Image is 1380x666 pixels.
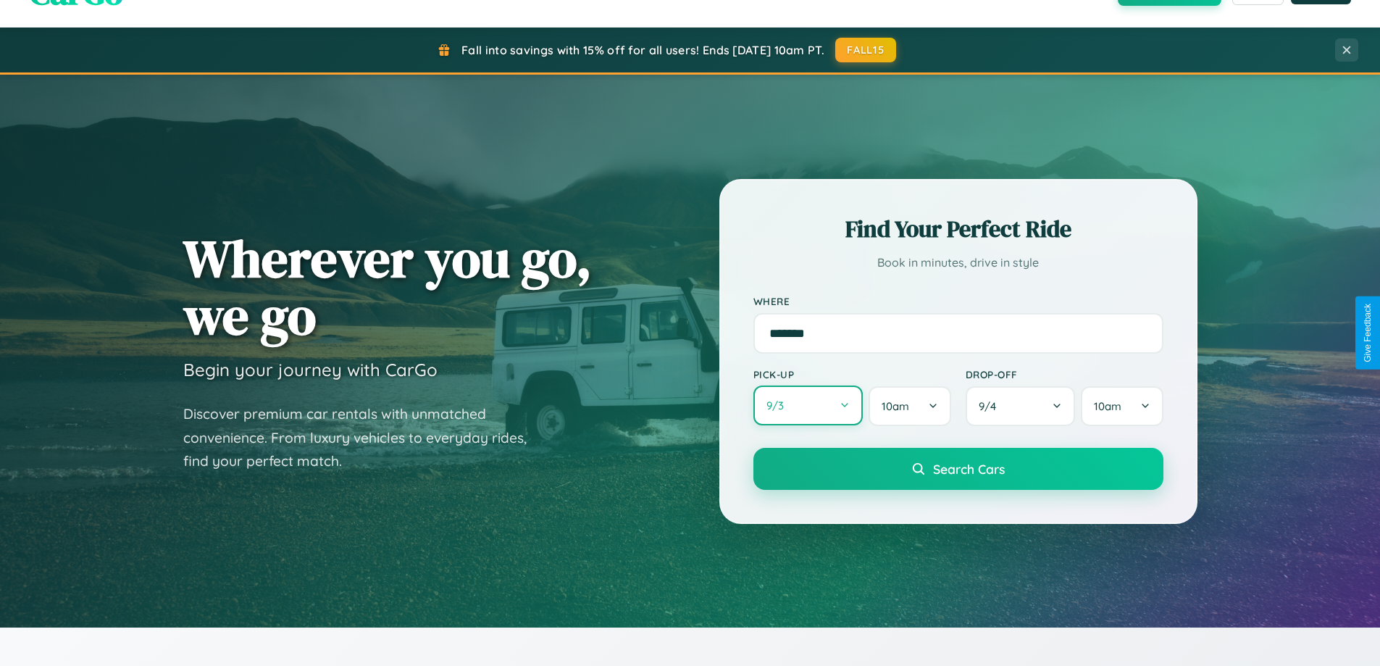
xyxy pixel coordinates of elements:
label: Drop-off [966,368,1163,380]
h2: Find Your Perfect Ride [753,213,1163,245]
span: Fall into savings with 15% off for all users! Ends [DATE] 10am PT. [461,43,824,57]
span: 10am [1094,399,1121,413]
label: Pick-up [753,368,951,380]
span: 9 / 3 [766,399,791,412]
button: 9/3 [753,386,863,425]
label: Where [753,295,1163,307]
button: 9/4 [966,386,1076,426]
p: Book in minutes, drive in style [753,252,1163,273]
h3: Begin your journey with CarGo [183,359,438,380]
span: 9 / 4 [979,399,1003,413]
h1: Wherever you go, we go [183,230,592,344]
button: FALL15 [835,38,896,62]
p: Discover premium car rentals with unmatched convenience. From luxury vehicles to everyday rides, ... [183,402,545,473]
button: 10am [869,386,950,426]
button: Search Cars [753,448,1163,490]
div: Give Feedback [1363,304,1373,362]
span: Search Cars [933,461,1005,477]
button: 10am [1081,386,1163,426]
span: 10am [882,399,909,413]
